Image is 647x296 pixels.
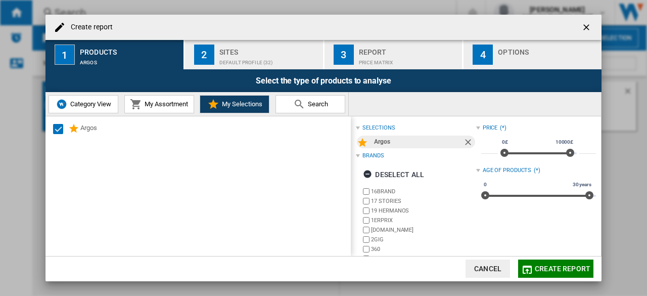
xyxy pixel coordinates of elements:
[305,100,328,108] span: Search
[80,44,179,55] div: Products
[371,217,476,224] label: 1ERPRIX
[80,55,179,65] div: Argos
[219,55,319,65] div: Default profile (32)
[374,136,463,148] div: Argos
[275,95,345,113] button: Search
[482,181,488,189] span: 0
[371,207,476,215] label: 19 HERMANOS
[80,123,349,135] div: Argos
[359,44,458,55] div: Report
[498,44,597,55] div: Options
[185,40,324,69] button: 2 Sites Default profile (32)
[554,138,575,146] span: 10000£
[66,22,113,32] h4: Create report
[363,217,369,224] input: brand.name
[219,100,262,108] span: My Selections
[45,69,602,92] div: Select the type of products to analyse
[463,137,475,149] ng-md-icon: Remove
[466,260,510,278] button: Cancel
[142,100,188,108] span: My Assortment
[371,188,476,195] label: 16BRAND
[124,95,194,113] button: My Assortment
[363,198,369,204] input: brand.name
[200,95,269,113] button: My Selections
[363,236,369,243] input: brand.name
[581,22,593,34] ng-md-icon: getI18NText('BUTTONS.CLOSE_DIALOG')
[363,165,424,184] div: Deselect all
[55,45,75,65] div: 1
[371,236,476,243] label: 2GIG
[68,100,111,108] span: Category View
[53,123,68,135] md-checkbox: Select
[577,17,597,37] button: getI18NText('BUTTONS.CLOSE_DIALOG')
[194,45,214,65] div: 2
[363,207,369,214] input: brand.name
[371,255,476,263] label: 3EMBERS
[535,265,590,273] span: Create report
[363,227,369,233] input: brand.name
[518,260,593,278] button: Create report
[371,226,476,234] label: [DOMAIN_NAME]
[500,138,510,146] span: 0£
[56,98,68,110] img: wiser-icon-blue.png
[49,95,118,113] button: Category View
[363,188,369,195] input: brand.name
[362,152,384,160] div: Brands
[371,197,476,205] label: 17 STORIES
[483,166,532,175] div: Age of products
[371,245,476,253] label: 360
[483,124,498,132] div: Price
[360,165,427,184] button: Deselect all
[571,181,593,189] span: 30 years
[362,124,395,132] div: selections
[363,246,369,252] input: brand.name
[219,44,319,55] div: Sites
[334,45,354,65] div: 3
[464,40,602,69] button: 4 Options
[325,40,464,69] button: 3 Report Price Matrix
[473,45,493,65] div: 4
[45,40,184,69] button: 1 Products Argos
[359,55,458,65] div: Price Matrix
